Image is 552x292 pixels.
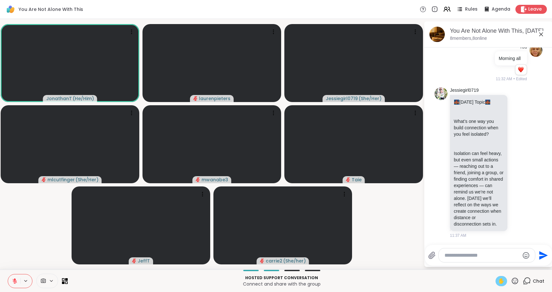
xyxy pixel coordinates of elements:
div: Reaction list [515,64,527,75]
span: laurenpieters [199,95,230,102]
p: What’s one way you build connection when you feel isolated? [454,118,504,137]
span: carrie2 [266,258,282,264]
span: ( She/her ) [283,258,306,264]
span: Leave [528,6,542,13]
p: Isolation can feel heavy, but even small actions — reaching out to a friend, joining a group, or ... [454,150,504,227]
img: https://sharewell-space-live.sfo3.digitaloceanspaces.com/user-generated/6db1c613-e116-4ac2-aedd-9... [530,44,542,57]
p: Morning all [499,55,523,62]
img: You Are Not Alone With This, Sep 07 [429,27,445,42]
p: Hosted support conversation [72,275,492,281]
p: Connect and share with the group [72,281,492,287]
a: Jessiegirl0719 [450,87,479,94]
span: Rules [465,6,478,13]
span: Jessiegirl0719 [326,95,358,102]
span: audio-muted [260,259,264,263]
span: Agenda [492,6,510,13]
span: 🌉 [485,99,490,105]
span: ( She/Her ) [358,95,382,102]
span: audio-muted [196,177,200,182]
span: mwanabe3 [202,176,228,183]
span: audio-muted [193,96,198,101]
span: JeffT [138,258,150,264]
span: 11:37 AM [450,233,466,238]
span: ( He/Him ) [73,95,94,102]
button: Emoji picker [522,252,530,259]
textarea: Type your message [444,252,519,259]
span: JonathanT [46,95,72,102]
img: https://sharewell-space-live.sfo3.digitaloceanspaces.com/user-generated/3602621c-eaa5-4082-863a-9... [435,87,447,100]
span: You Are Not Alone With This [19,6,83,13]
span: ( She/Her ) [75,176,99,183]
button: Reactions: love [517,67,524,72]
span: ✋ [498,277,505,285]
div: You Are Not Alone With This, [DATE] [450,27,548,35]
p: [DATE] Topic [454,99,504,105]
span: 11:32 AM [496,76,512,82]
span: Edited [516,76,527,82]
span: Taie [352,176,362,183]
span: mlcutfinger [47,176,75,183]
button: Send [535,248,550,262]
span: audio-muted [132,259,136,263]
span: • [513,76,515,82]
span: audio-muted [42,177,46,182]
span: audio-muted [346,177,350,182]
img: ShareWell Logomark [5,4,16,15]
span: Chat [533,278,544,284]
p: 8 members, 8 online [450,35,487,42]
span: 🌉 [454,99,459,105]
